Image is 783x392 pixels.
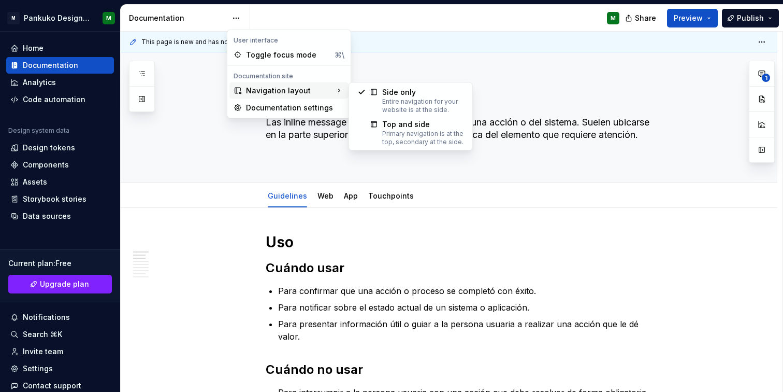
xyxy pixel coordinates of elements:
[246,103,344,113] div: Documentation settings
[229,72,349,80] div: Documentation site
[382,130,464,146] div: Primary navigation is at the top, secondary at the side.
[229,82,349,99] div: Navigation layout
[246,50,330,60] div: Toggle focus mode
[382,119,464,130] div: Top and side
[382,87,464,97] div: Side only
[335,50,344,60] div: ⌘\
[229,36,349,45] div: User interface
[382,97,464,114] div: Entire navigation for your website is at the side.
